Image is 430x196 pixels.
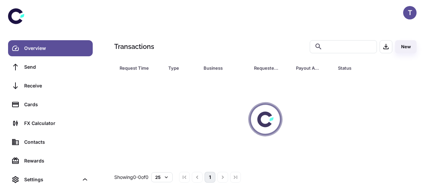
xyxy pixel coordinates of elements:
div: Status [338,63,380,73]
div: Overview [24,45,89,52]
button: 25 [151,172,173,182]
nav: pagination navigation [178,172,242,183]
div: Request Time [120,63,152,73]
div: Cards [24,101,89,108]
span: Payout Amount [296,63,330,73]
div: Contacts [24,138,89,146]
span: Type [168,63,196,73]
div: Settings [8,172,93,188]
span: Status [338,63,389,73]
button: New [395,40,417,53]
a: Overview [8,40,93,56]
div: Settings [24,176,79,183]
div: Requested Amount [254,63,279,73]
h1: Transactions [114,42,154,52]
a: FX Calculator [8,115,93,131]
a: Rewards [8,153,93,169]
div: Send [24,63,89,71]
button: page 1 [205,172,215,183]
div: Type [168,63,187,73]
a: Receive [8,78,93,94]
p: Showing 0-0 of 0 [114,174,148,181]
a: Cards [8,96,93,113]
a: Contacts [8,134,93,150]
div: FX Calculator [24,120,89,127]
a: Send [8,59,93,75]
span: Request Time [120,63,160,73]
button: T [403,6,417,19]
div: Receive [24,82,89,89]
span: Requested Amount [254,63,288,73]
div: Payout Amount [296,63,321,73]
div: Rewards [24,157,89,165]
